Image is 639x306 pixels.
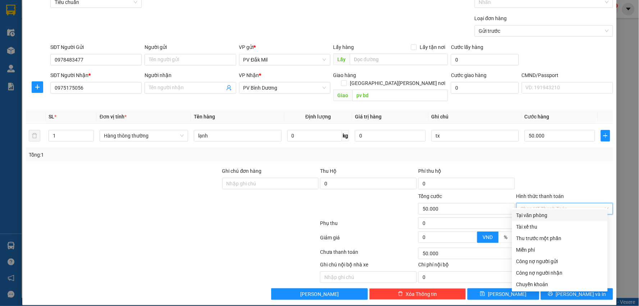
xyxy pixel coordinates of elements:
div: Chuyển khoản [516,280,603,288]
span: kg [342,130,349,141]
span: Giá trị hàng [355,114,382,120]
span: Tổng cước [418,193,442,199]
span: plus [32,84,43,90]
input: Ghi chú đơn hàng [222,178,319,189]
input: Nhập ghi chú [320,271,417,283]
button: delete [29,130,40,141]
input: 0 [355,130,425,141]
div: Tại văn phòng [516,211,603,219]
button: plus [32,81,43,93]
div: Người nhận [145,71,236,79]
div: Người gửi [145,43,236,51]
span: Gửi trước [479,26,609,36]
span: Lấy hàng [333,44,354,50]
span: Lấy tận nơi [417,43,448,51]
label: Ghi chú đơn hàng [222,168,262,174]
span: Tên hàng [194,114,215,120]
button: deleteXóa Thông tin [369,288,466,300]
button: [PERSON_NAME] [271,288,368,300]
div: VP gửi [239,43,330,51]
span: PV Bình Dương [243,82,326,93]
label: Hình thức thanh toán [516,193,564,199]
button: plus [601,130,610,141]
span: Đơn vị tính [100,114,127,120]
span: VP Nhận [239,72,259,78]
span: Lấy [333,54,350,65]
div: Công nợ người gửi [516,257,603,265]
span: Thu Hộ [320,168,337,174]
div: SĐT Người Nhận [50,71,142,79]
div: Công nợ người nhận [516,269,603,277]
input: Cước lấy hàng [451,54,519,66]
div: Cước gửi hàng sẽ được ghi vào công nợ của người gửi [512,256,608,267]
div: Phụ thu [319,219,417,232]
span: VND [483,234,493,240]
div: Miễn phí [516,246,603,254]
input: Dọc đường [350,54,448,65]
span: [PERSON_NAME] và In [556,290,606,298]
span: PV Đắk Mil [243,54,326,65]
span: Giao [333,90,352,101]
button: save[PERSON_NAME] [467,288,540,300]
span: [PERSON_NAME] [488,290,526,298]
span: Cước hàng [525,114,549,120]
div: CMND/Passport [522,71,613,79]
div: Tài xế thu [516,223,603,231]
span: Hàng thông thường [104,130,184,141]
div: Giảm giá [319,234,417,246]
button: printer[PERSON_NAME] và In [541,288,613,300]
div: Phí thu hộ [418,167,515,178]
span: Giao hàng [333,72,356,78]
span: [GEOGRAPHIC_DATA][PERSON_NAME] nơi [347,79,448,87]
input: Dọc đường [352,90,448,101]
div: Chưa thanh toán [319,248,417,261]
div: Cước gửi hàng sẽ được ghi vào công nợ của người nhận [512,267,608,279]
div: SĐT Người Gửi [50,43,142,51]
span: user-add [226,85,232,91]
span: SL [49,114,54,120]
div: Chi phí nội bộ [418,261,515,271]
th: Ghi chú [429,110,522,124]
span: delete [398,291,403,297]
label: Cước giao hàng [451,72,487,78]
div: Tổng: 1 [29,151,247,159]
span: Định lượng [305,114,331,120]
span: Xóa Thông tin [406,290,437,298]
label: Cước lấy hàng [451,44,483,50]
span: [PERSON_NAME] [300,290,339,298]
span: printer [548,291,553,297]
input: Cước giao hàng [451,82,519,94]
label: Loại đơn hàng [475,15,507,21]
span: plus [601,133,610,139]
span: % [504,234,508,240]
input: VD: Bàn, Ghế [194,130,282,141]
span: save [480,291,485,297]
input: Ghi Chú [432,130,519,141]
div: Thu trước một phần [516,234,603,242]
div: Ghi chú nội bộ nhà xe [320,261,417,271]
